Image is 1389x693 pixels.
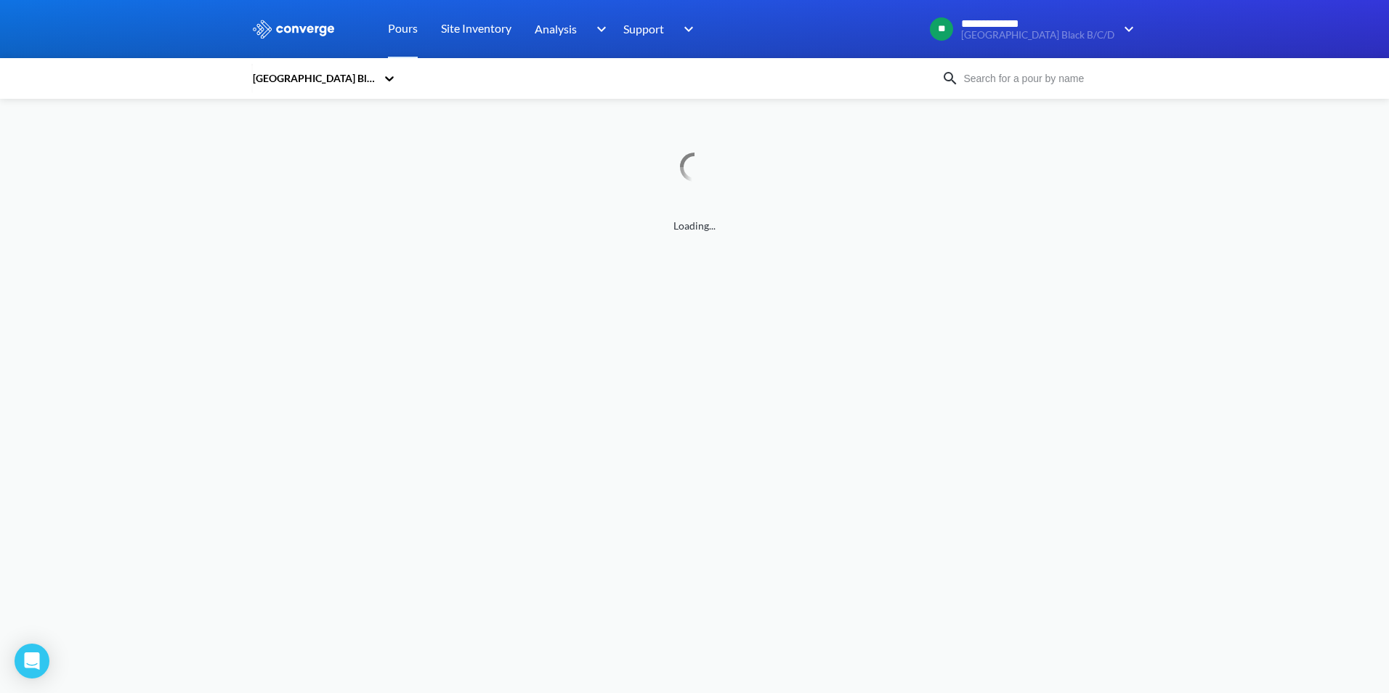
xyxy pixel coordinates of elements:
[961,30,1114,41] span: [GEOGRAPHIC_DATA] Black B/C/D
[535,20,577,38] span: Analysis
[251,218,1138,234] span: Loading...
[674,20,697,38] img: downArrow.svg
[1114,20,1138,38] img: downArrow.svg
[941,70,959,87] img: icon-search.svg
[623,20,664,38] span: Support
[587,20,610,38] img: downArrow.svg
[959,70,1135,86] input: Search for a pour by name
[15,644,49,678] div: Open Intercom Messenger
[251,20,336,38] img: logo_ewhite.svg
[251,70,376,86] div: [GEOGRAPHIC_DATA] Black B/C/D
